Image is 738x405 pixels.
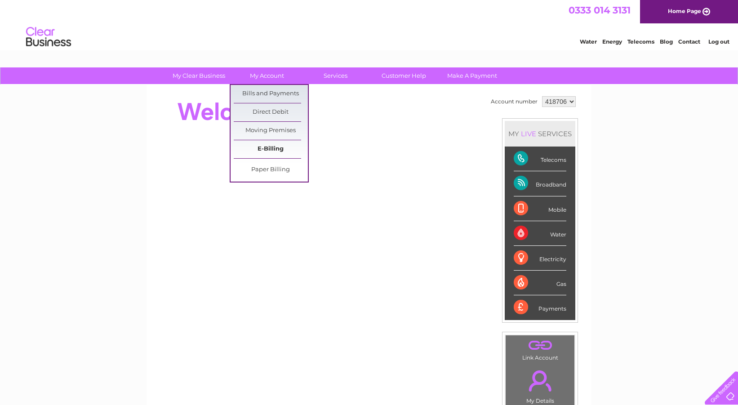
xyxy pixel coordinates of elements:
[367,67,441,84] a: Customer Help
[519,129,538,138] div: LIVE
[660,38,673,45] a: Blog
[298,67,373,84] a: Services
[505,335,575,363] td: Link Account
[627,38,654,45] a: Telecoms
[514,196,566,221] div: Mobile
[508,338,572,353] a: .
[26,23,71,51] img: logo.png
[505,121,575,147] div: MY SERVICES
[514,221,566,246] div: Water
[157,5,582,44] div: Clear Business is a trading name of Verastar Limited (registered in [GEOGRAPHIC_DATA] No. 3667643...
[514,171,566,196] div: Broadband
[234,103,308,121] a: Direct Debit
[514,246,566,271] div: Electricity
[162,67,236,84] a: My Clear Business
[708,38,729,45] a: Log out
[514,271,566,295] div: Gas
[580,38,597,45] a: Water
[234,161,308,179] a: Paper Billing
[234,85,308,103] a: Bills and Payments
[569,4,631,16] a: 0333 014 3131
[489,94,540,109] td: Account number
[508,365,572,396] a: .
[514,295,566,320] div: Payments
[234,122,308,140] a: Moving Premises
[230,67,304,84] a: My Account
[234,140,308,158] a: E-Billing
[678,38,700,45] a: Contact
[602,38,622,45] a: Energy
[435,67,509,84] a: Make A Payment
[514,147,566,171] div: Telecoms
